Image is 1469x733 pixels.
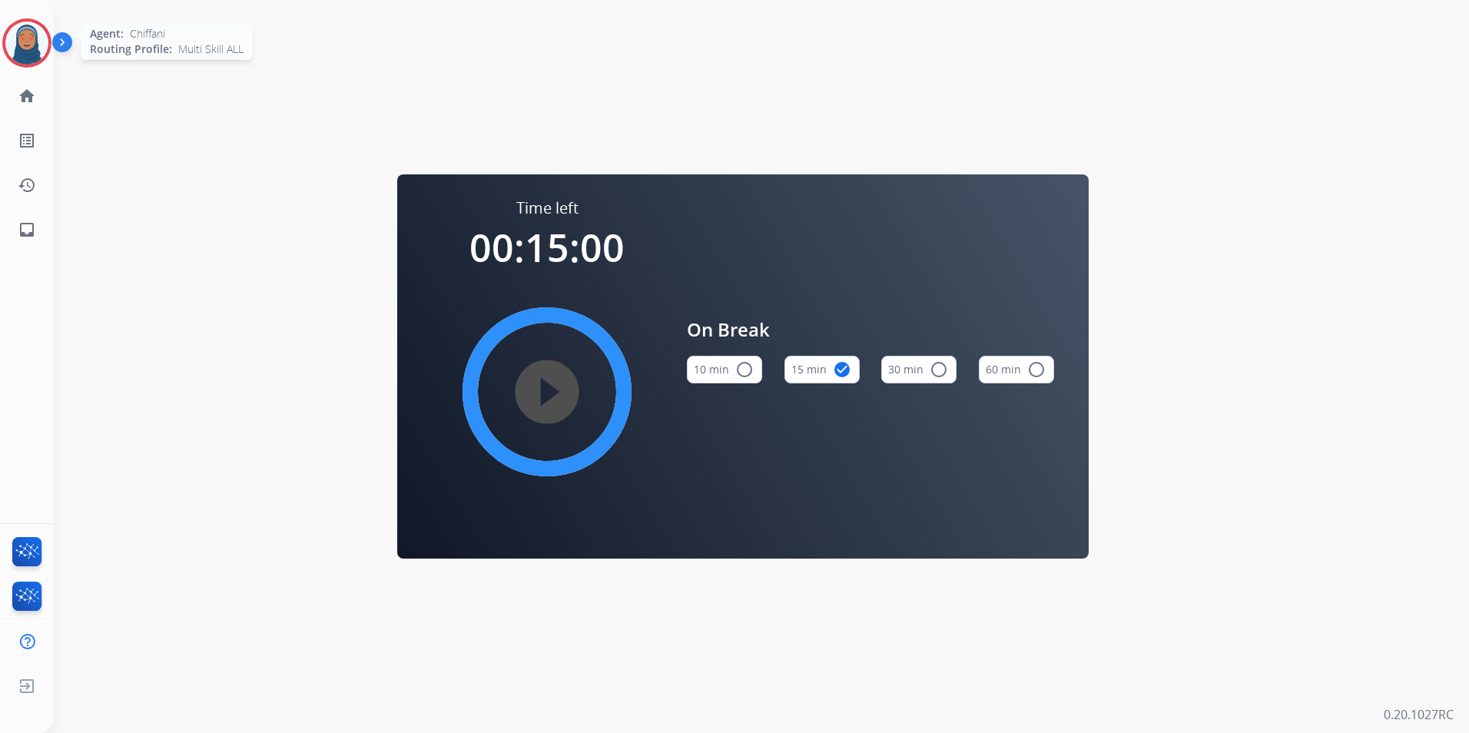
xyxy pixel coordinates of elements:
mat-icon: list_alt [18,131,36,150]
mat-icon: radio_button_unchecked [930,360,948,379]
button: 10 min [687,356,762,383]
p: 0.20.1027RC [1384,705,1454,724]
mat-icon: home [18,87,36,105]
mat-icon: inbox [18,221,36,239]
mat-icon: radio_button_unchecked [735,360,754,379]
mat-icon: check_circle [833,360,851,379]
button: 15 min [784,356,860,383]
span: Routing Profile: [90,41,172,57]
span: Agent: [90,26,124,41]
span: Multi Skill ALL [178,41,244,57]
mat-icon: history [18,176,36,194]
mat-icon: play_circle_filled [538,383,556,401]
span: 00:15:00 [469,221,625,274]
img: avatar [5,22,48,65]
span: On Break [687,316,1054,343]
button: 60 min [979,356,1054,383]
mat-icon: radio_button_unchecked [1027,360,1046,379]
span: Chiffani [130,26,165,41]
span: Time left [516,197,579,219]
button: 30 min [881,356,957,383]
